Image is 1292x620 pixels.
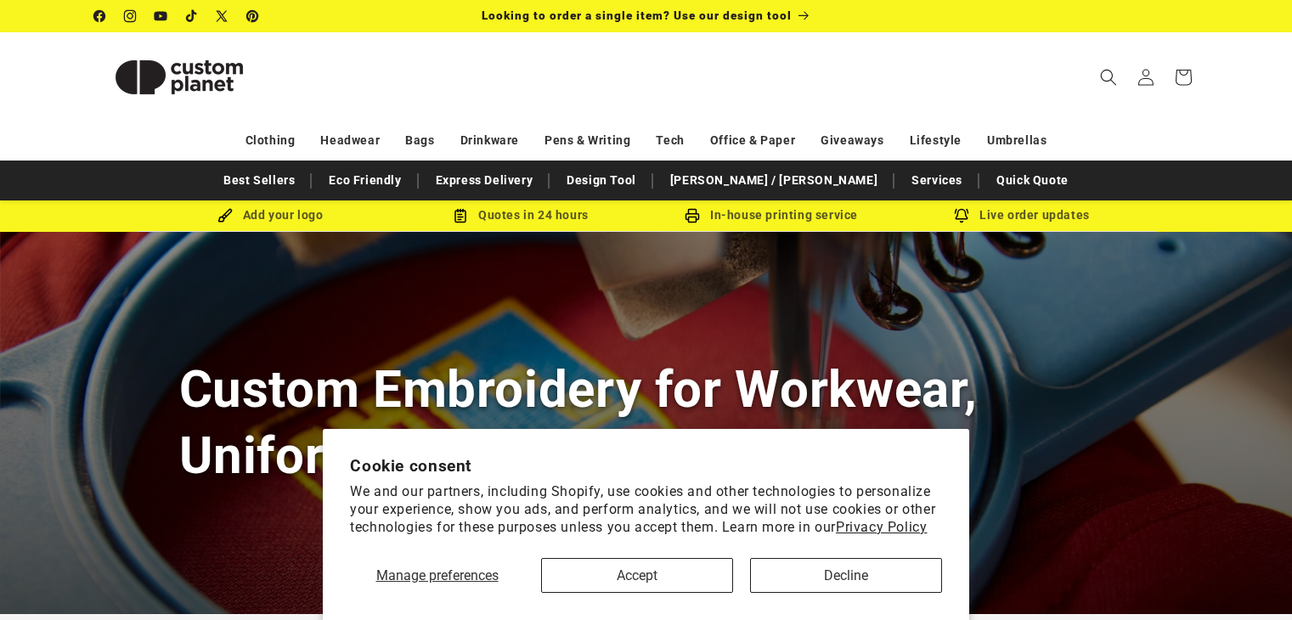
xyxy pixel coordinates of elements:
a: Drinkware [460,126,519,155]
a: Express Delivery [427,166,542,195]
h2: Cookie consent [350,456,942,476]
a: Lifestyle [910,126,962,155]
div: Add your logo [145,205,396,226]
a: Office & Paper [710,126,795,155]
a: Pens & Writing [544,126,630,155]
a: Headwear [320,126,380,155]
a: Design Tool [558,166,645,195]
img: In-house printing [685,208,700,223]
button: Accept [541,558,733,593]
a: Giveaways [821,126,883,155]
a: Umbrellas [987,126,1047,155]
button: Manage preferences [350,558,524,593]
div: Quotes in 24 hours [396,205,646,226]
a: Quick Quote [988,166,1077,195]
a: Custom Planet [87,32,270,121]
a: Tech [656,126,684,155]
div: Live order updates [897,205,1148,226]
a: Eco Friendly [320,166,409,195]
summary: Search [1090,59,1127,96]
a: Privacy Policy [836,519,927,535]
span: Looking to order a single item? Use our design tool [482,8,792,22]
img: Order updates [954,208,969,223]
img: Brush Icon [217,208,233,223]
img: Order Updates Icon [453,208,468,223]
a: [PERSON_NAME] / [PERSON_NAME] [662,166,886,195]
p: We and our partners, including Shopify, use cookies and other technologies to personalize your ex... [350,483,942,536]
a: Services [903,166,971,195]
h1: Custom Embroidery for Workwear, Uniforms & Sportswear [179,357,1114,488]
a: Clothing [245,126,296,155]
img: Custom Planet [94,39,264,116]
button: Decline [750,558,942,593]
div: In-house printing service [646,205,897,226]
a: Best Sellers [215,166,303,195]
span: Manage preferences [376,567,499,583]
a: Bags [405,126,434,155]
